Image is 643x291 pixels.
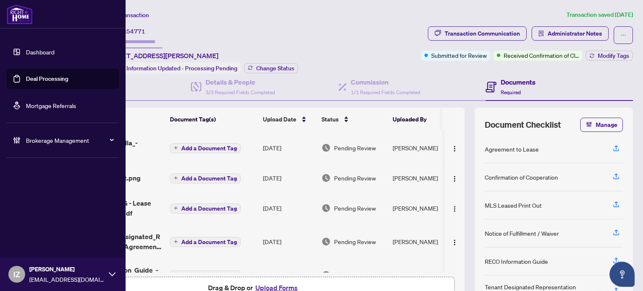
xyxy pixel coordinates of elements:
[170,270,241,281] button: Add a Document Tag
[351,77,420,87] h4: Commission
[104,51,219,61] span: [STREET_ADDRESS][PERSON_NAME]
[451,239,458,246] img: Logo
[26,102,76,109] a: Mortgage Referrals
[256,65,294,71] span: Change Status
[244,63,298,73] button: Change Status
[580,118,623,132] button: Manage
[181,206,237,211] span: Add a Document Tag
[170,270,241,281] button: Add a Document Tag
[321,203,331,213] img: Document Status
[181,175,237,181] span: Add a Document Tag
[389,108,452,131] th: Uploaded By
[538,31,544,36] span: solution
[334,203,376,213] span: Pending Review
[389,191,452,225] td: [PERSON_NAME]
[321,115,339,124] span: Status
[174,239,178,244] span: plus
[334,270,376,280] span: Pending Review
[532,26,609,41] button: Administrator Notes
[428,26,527,41] button: Transaction Communication
[260,191,318,225] td: [DATE]
[586,51,633,61] button: Modify Tags
[181,239,237,245] span: Add a Document Tag
[7,4,33,24] img: logo
[485,229,559,238] div: Notice of Fulfillment / Waiver
[170,203,241,214] button: Add a Document Tag
[448,171,461,185] button: Logo
[170,237,241,247] button: Add a Document Tag
[451,145,458,152] img: Logo
[501,77,535,87] h4: Documents
[260,131,318,165] td: [DATE]
[548,27,602,40] span: Administrator Notes
[206,89,275,95] span: 3/3 Required Fields Completed
[206,77,275,87] h4: Details & People
[174,176,178,180] span: plus
[126,64,237,72] span: Information Updated - Processing Pending
[174,206,178,210] span: plus
[610,262,635,287] button: Open asap
[167,108,260,131] th: Document Tag(s)
[451,206,458,212] img: Logo
[321,270,331,280] img: Document Status
[448,235,461,248] button: Logo
[334,143,376,152] span: Pending Review
[174,146,178,150] span: plus
[318,108,389,131] th: Status
[170,203,241,214] button: Add a Document Tag
[29,275,105,284] span: [EMAIL_ADDRESS][DOMAIN_NAME]
[26,75,68,82] a: Deal Processing
[448,201,461,215] button: Logo
[448,268,461,282] button: Logo
[485,257,548,266] div: RECO Information Guide
[26,136,113,145] span: Brokerage Management
[485,119,561,131] span: Document Checklist
[620,32,626,38] span: ellipsis
[451,175,458,182] img: Logo
[260,108,318,131] th: Upload Date
[263,115,296,124] span: Upload Date
[334,173,376,183] span: Pending Review
[170,173,241,183] button: Add a Document Tag
[485,144,539,154] div: Agreement to Lease
[260,165,318,191] td: [DATE]
[321,173,331,183] img: Document Status
[170,143,241,153] button: Add a Document Tag
[181,273,237,278] span: Add a Document Tag
[104,11,149,19] span: View Transaction
[389,165,452,191] td: [PERSON_NAME]
[431,51,487,60] span: Submitted for Review
[321,237,331,246] img: Document Status
[321,143,331,152] img: Document Status
[260,225,318,258] td: [DATE]
[501,89,521,95] span: Required
[389,225,452,258] td: [PERSON_NAME]
[448,141,461,155] button: Logo
[126,28,145,35] span: 54771
[26,48,54,56] a: Dashboard
[334,237,376,246] span: Pending Review
[13,268,20,280] span: IZ
[170,142,241,153] button: Add a Document Tag
[389,131,452,165] td: [PERSON_NAME]
[445,27,520,40] div: Transaction Communication
[29,265,105,274] span: [PERSON_NAME]
[598,53,629,59] span: Modify Tags
[104,62,241,74] div: Status:
[566,10,633,20] article: Transaction saved [DATE]
[181,145,237,151] span: Add a Document Tag
[504,51,579,60] span: Received Confirmation of Closing
[596,118,617,131] span: Manage
[485,201,542,210] div: MLS Leased Print Out
[170,236,241,247] button: Add a Document Tag
[485,173,558,182] div: Confirmation of Cooperation
[351,89,420,95] span: 1/1 Required Fields Completed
